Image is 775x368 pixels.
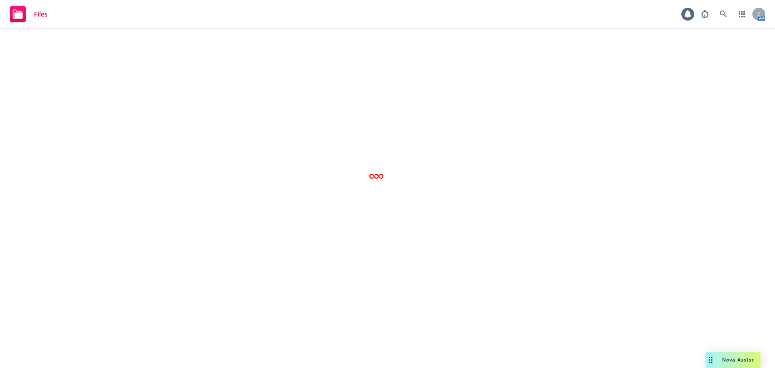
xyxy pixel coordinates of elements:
a: Search [715,6,731,22]
a: Report a Bug [697,6,713,22]
span: Nova Assist [722,356,754,363]
a: Files [6,3,51,25]
button: Nova Assist [706,352,760,368]
a: Switch app [734,6,750,22]
div: Drag to move [706,352,716,368]
span: Files [34,11,48,17]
